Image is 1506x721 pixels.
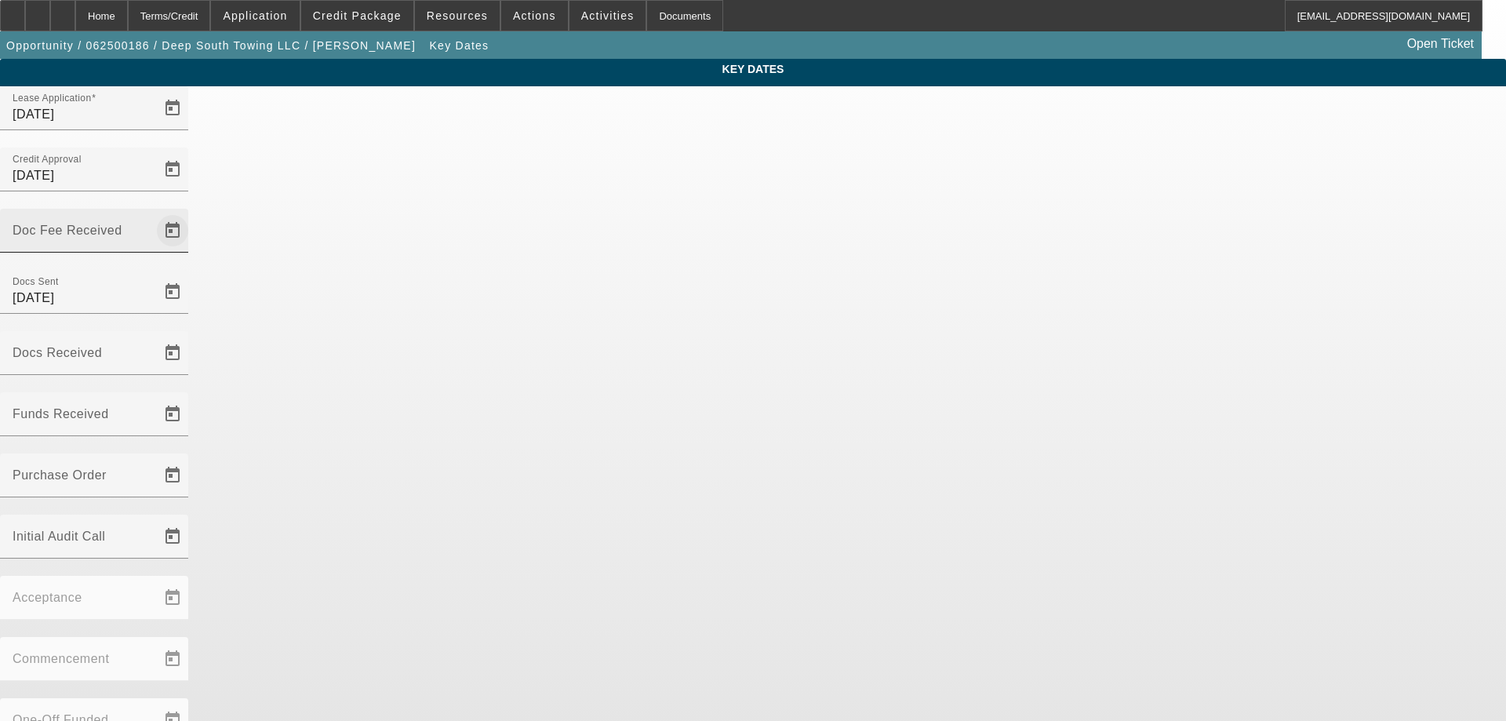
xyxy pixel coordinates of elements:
mat-label: Lease Application [13,93,91,104]
mat-label: Credit Approval [13,155,82,165]
button: Key Dates [426,31,493,60]
mat-label: Funds Received [13,407,109,421]
span: Resources [427,9,488,22]
a: Open Ticket [1401,31,1480,57]
button: Activities [569,1,646,31]
button: Open calendar [157,276,188,308]
button: Application [211,1,299,31]
button: Open calendar [157,399,188,430]
mat-label: Initial Audit Call [13,530,105,543]
button: Credit Package [301,1,413,31]
span: Key Dates [430,39,489,52]
mat-label: Commencement [13,652,109,665]
button: Open calendar [157,460,188,491]
span: Application [223,9,287,22]
button: Open calendar [157,337,188,369]
span: Key Dates [12,63,1494,75]
span: Actions [513,9,556,22]
mat-label: Docs Received [13,346,102,359]
mat-label: Purchase Order [13,468,107,482]
mat-label: Docs Sent [13,277,59,287]
button: Open calendar [157,93,188,124]
span: Activities [581,9,635,22]
button: Resources [415,1,500,31]
button: Open calendar [157,154,188,185]
button: Actions [501,1,568,31]
span: Credit Package [313,9,402,22]
button: Open calendar [157,521,188,552]
mat-label: Acceptance [13,591,82,604]
span: Opportunity / 062500186 / Deep South Towing LLC / [PERSON_NAME] [6,39,416,52]
mat-label: Doc Fee Received [13,224,122,237]
button: Open calendar [157,215,188,246]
